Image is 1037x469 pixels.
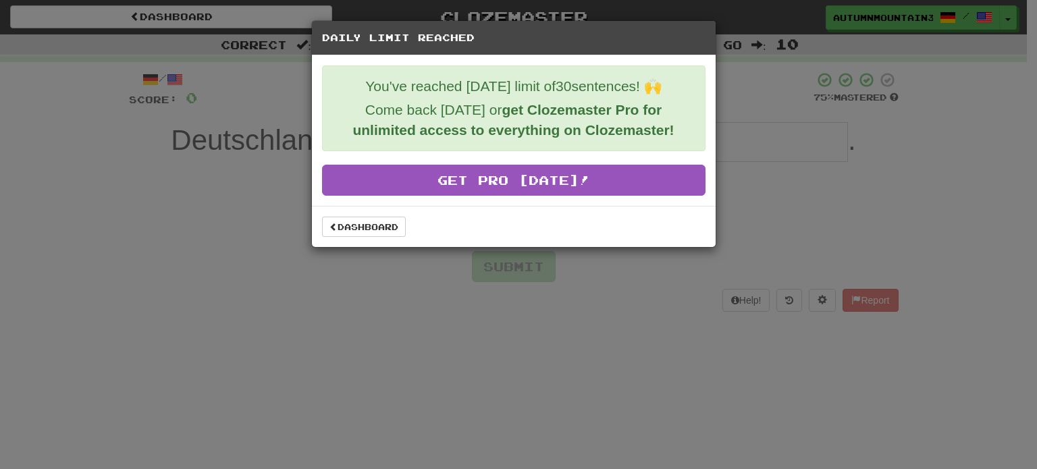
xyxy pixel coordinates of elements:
[322,217,406,237] a: Dashboard
[333,100,695,140] p: Come back [DATE] or
[352,102,674,138] strong: get Clozemaster Pro for unlimited access to everything on Clozemaster!
[322,31,706,45] h5: Daily Limit Reached
[333,76,695,96] p: You've reached [DATE] limit of 30 sentences! 🙌
[322,165,706,196] a: Get Pro [DATE]!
